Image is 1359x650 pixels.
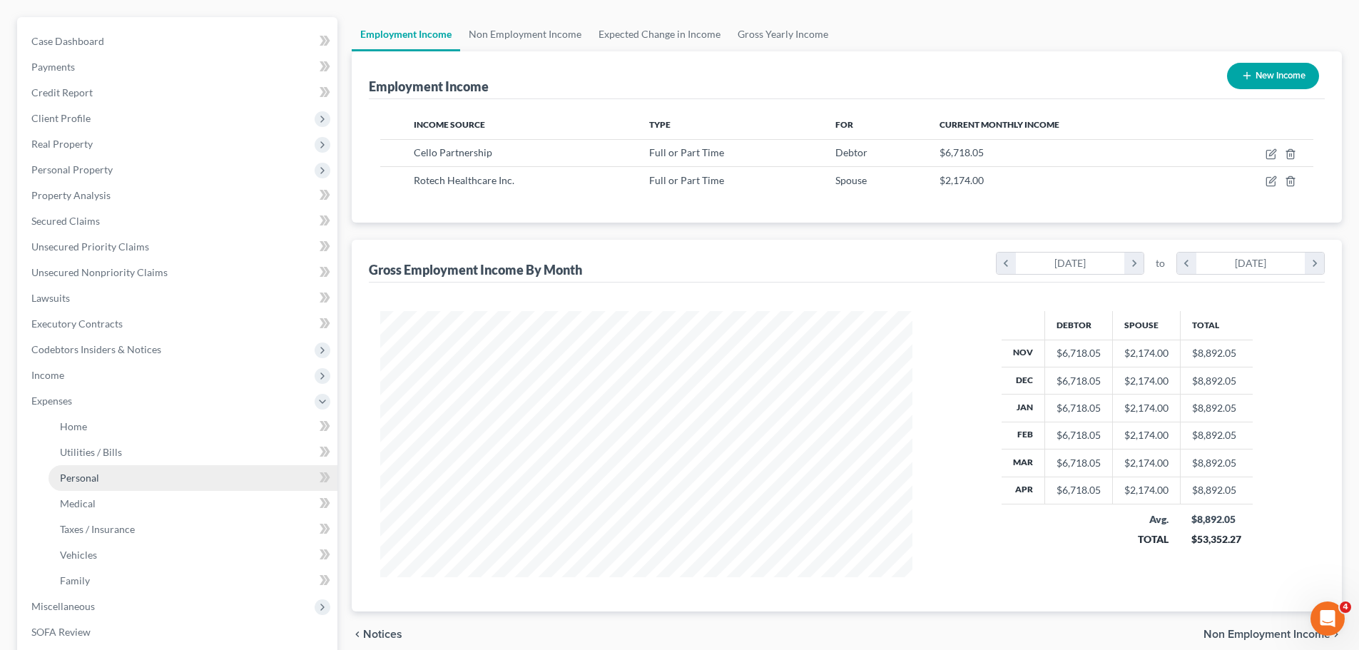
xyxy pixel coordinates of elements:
span: Debtor [835,146,867,158]
a: Secured Claims [20,208,337,234]
span: Spouse [835,174,867,186]
span: Income [31,369,64,381]
span: Utilities / Bills [60,446,122,458]
span: Credit Report [31,86,93,98]
span: Full or Part Time [649,174,724,186]
button: Non Employment Income chevron_right [1203,629,1342,640]
span: Expenses [31,395,72,407]
th: Jan [1002,395,1045,422]
td: $8,892.05 [1180,367,1253,394]
a: SOFA Review [20,619,337,645]
div: TOTAL [1124,532,1169,547]
span: Family [60,574,90,586]
span: Case Dashboard [31,35,104,47]
span: For [835,119,853,130]
th: Nov [1002,340,1045,367]
div: $53,352.27 [1191,532,1241,547]
div: $8,892.05 [1191,512,1241,527]
div: $2,174.00 [1124,401,1169,415]
div: [DATE] [1016,253,1125,274]
div: Employment Income [369,78,489,95]
th: Feb [1002,422,1045,449]
a: Utilities / Bills [49,440,337,465]
span: Medical [60,497,96,509]
div: $2,174.00 [1124,483,1169,497]
div: $2,174.00 [1124,374,1169,388]
th: Mar [1002,450,1045,477]
span: Lawsuits [31,292,70,304]
a: Personal [49,465,337,491]
a: Executory Contracts [20,311,337,337]
span: Current Monthly Income [940,119,1059,130]
div: Avg. [1124,512,1169,527]
span: Real Property [31,138,93,150]
a: Payments [20,54,337,80]
span: Secured Claims [31,215,100,227]
td: $8,892.05 [1180,477,1253,504]
div: $6,718.05 [1057,401,1101,415]
div: $2,174.00 [1124,456,1169,470]
div: $6,718.05 [1057,428,1101,442]
span: Unsecured Priority Claims [31,240,149,253]
span: Type [649,119,671,130]
span: Unsecured Nonpriority Claims [31,266,168,278]
div: Gross Employment Income By Month [369,261,582,278]
td: $8,892.05 [1180,422,1253,449]
iframe: Intercom live chat [1310,601,1345,636]
span: Vehicles [60,549,97,561]
a: Unsecured Nonpriority Claims [20,260,337,285]
span: Payments [31,61,75,73]
span: Full or Part Time [649,146,724,158]
a: Non Employment Income [460,17,590,51]
span: Non Employment Income [1203,629,1330,640]
span: $6,718.05 [940,146,984,158]
span: Personal Property [31,163,113,176]
span: 4 [1340,601,1351,613]
span: to [1156,256,1165,270]
a: Vehicles [49,542,337,568]
div: $2,174.00 [1124,428,1169,442]
button: New Income [1227,63,1319,89]
a: Credit Report [20,80,337,106]
a: Unsecured Priority Claims [20,234,337,260]
a: Taxes / Insurance [49,517,337,542]
span: Cello Partnership [414,146,492,158]
td: $8,892.05 [1180,395,1253,422]
div: $2,174.00 [1124,346,1169,360]
span: SOFA Review [31,626,91,638]
span: Taxes / Insurance [60,523,135,535]
a: Property Analysis [20,183,337,208]
td: $8,892.05 [1180,450,1253,477]
div: $6,718.05 [1057,374,1101,388]
button: chevron_left Notices [352,629,402,640]
a: Home [49,414,337,440]
span: Income Source [414,119,485,130]
th: Spouse [1112,311,1180,340]
th: Total [1180,311,1253,340]
i: chevron_left [997,253,1016,274]
a: Gross Yearly Income [729,17,837,51]
div: $6,718.05 [1057,456,1101,470]
span: Miscellaneous [31,600,95,612]
div: $6,718.05 [1057,483,1101,497]
i: chevron_right [1305,253,1324,274]
span: Home [60,420,87,432]
div: $6,718.05 [1057,346,1101,360]
span: $2,174.00 [940,174,984,186]
span: Client Profile [31,112,91,124]
a: Lawsuits [20,285,337,311]
th: Debtor [1044,311,1112,340]
span: Personal [60,472,99,484]
span: Rotech Healthcare Inc. [414,174,514,186]
th: Apr [1002,477,1045,504]
a: Medical [49,491,337,517]
i: chevron_left [1177,253,1196,274]
th: Dec [1002,367,1045,394]
span: Executory Contracts [31,318,123,330]
a: Expected Change in Income [590,17,729,51]
i: chevron_left [352,629,363,640]
a: Case Dashboard [20,29,337,54]
span: Notices [363,629,402,640]
td: $8,892.05 [1180,340,1253,367]
a: Employment Income [352,17,460,51]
